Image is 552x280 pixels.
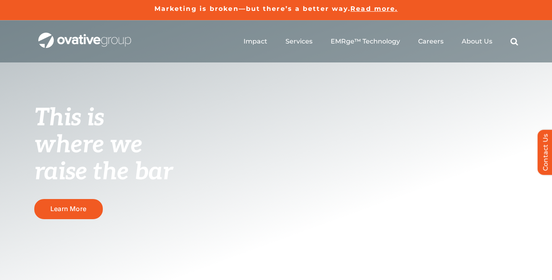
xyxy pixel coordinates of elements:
a: Impact [244,37,267,46]
a: Read more. [350,5,398,12]
a: About Us [462,37,492,46]
a: Careers [418,37,444,46]
span: This is [34,104,104,133]
nav: Menu [244,29,518,54]
a: OG_Full_horizontal_WHT [38,32,131,39]
a: Services [285,37,312,46]
span: where we raise the bar [34,131,173,187]
a: Search [510,37,518,46]
a: Marketing is broken—but there’s a better way. [154,5,351,12]
span: Learn More [50,205,86,213]
a: EMRge™ Technology [331,37,400,46]
a: Learn More [34,199,103,219]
